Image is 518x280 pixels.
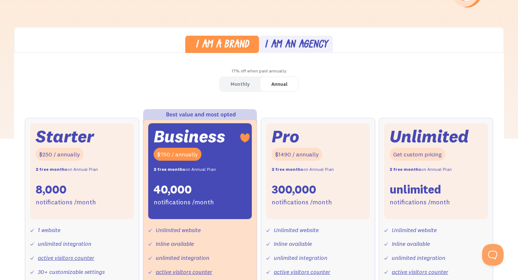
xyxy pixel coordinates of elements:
[271,79,287,89] div: Annual
[272,166,303,172] strong: 2 free months
[38,239,91,249] div: unlimited integration
[390,182,441,197] div: unlimited
[36,164,98,175] div: on Annual Plan
[392,253,445,263] div: unlimited integration
[390,164,452,175] div: on Annual Plan
[272,164,334,175] div: on Annual Plan
[156,253,209,263] div: unlimited integration
[390,148,445,161] div: Get custom pricing
[154,182,192,197] div: 40,000
[156,225,201,235] div: Unlimited website
[36,166,67,172] strong: 2 free months
[38,254,94,261] a: active visitors counter
[36,197,96,208] div: notifications /month
[36,182,67,197] div: 8,000
[482,244,504,266] iframe: Toggle Customer Support
[272,129,299,144] div: Pro
[154,148,201,161] div: $750 / annually
[264,40,328,50] div: I am an agency
[154,166,185,172] strong: 2 free months
[272,182,316,197] div: 300,000
[195,40,249,50] div: I am a brand
[36,148,83,161] div: $250 / annually
[392,268,448,275] a: active visitors counter
[272,148,322,161] div: $1490 / annually
[38,267,105,277] div: 30+ customizable settings
[274,253,327,263] div: unlimited integration
[390,197,450,208] div: notifications /month
[154,197,214,208] div: notifications /month
[156,239,194,249] div: Inline available
[390,166,421,172] strong: 2 free months
[154,129,225,144] div: Business
[14,66,504,76] div: 17% off when paid annually
[274,225,319,235] div: Unlimited website
[274,239,312,249] div: Inline available
[36,129,94,144] div: Starter
[392,239,430,249] div: Inline available
[392,225,437,235] div: Unlimited website
[156,268,212,275] a: active visitors counter
[154,164,216,175] div: on Annual Plan
[38,225,60,235] div: 1 website
[390,129,469,144] div: Unlimited
[272,197,332,208] div: notifications /month
[274,268,330,275] a: active visitors counter
[231,79,250,89] div: Monthly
